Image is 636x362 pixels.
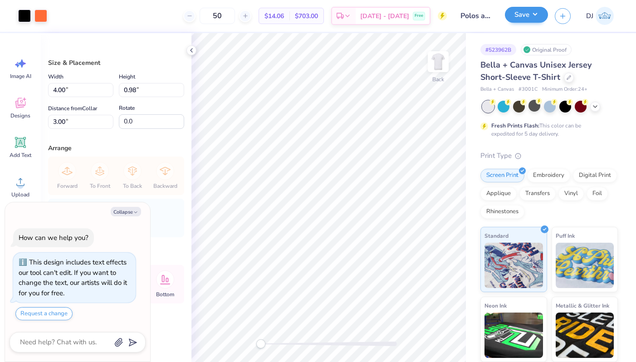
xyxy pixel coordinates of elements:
div: Transfers [519,187,556,201]
div: Accessibility label [256,339,265,348]
div: Arrange [48,143,184,153]
span: Image AI [10,73,31,80]
span: Neon Ink [484,301,507,310]
div: How can we help you? [19,233,88,242]
button: Collapse [111,207,141,216]
span: DJ [586,11,593,21]
div: Screen Print [480,169,524,182]
img: Deep Jujhar Sidhu [596,7,614,25]
div: Applique [480,187,517,201]
label: Width [48,71,64,82]
span: [DATE] - [DATE] [360,11,409,21]
span: Puff Ink [556,231,575,240]
label: Rotate [119,103,135,113]
span: Free [415,13,423,19]
div: Vinyl [558,187,584,201]
span: Bottom [156,291,174,298]
div: Digital Print [573,169,617,182]
strong: Fresh Prints Flash: [491,122,539,129]
div: Print Type [480,151,618,161]
span: Upload [11,191,29,198]
div: This design includes text effects our tool can't edit. If you want to change the text, our artist... [19,258,127,298]
img: Puff Ink [556,243,614,288]
span: Standard [484,231,509,240]
img: Neon Ink [484,313,543,358]
img: Metallic & Glitter Ink [556,313,614,358]
label: Height [119,71,135,82]
div: Original Proof [521,44,572,55]
span: Bella + Canvas Unisex Jersey Short-Sleeve T-Shirt [480,59,592,83]
button: Save [505,7,548,23]
span: Add Text [10,152,31,159]
span: Bella + Canvas [480,86,514,93]
span: Minimum Order: 24 + [542,86,587,93]
span: $14.06 [264,11,284,21]
div: Embroidery [527,169,570,182]
img: Standard [484,243,543,288]
span: $703.00 [295,11,318,21]
input: Untitled Design [454,7,498,25]
div: Foil [587,187,608,201]
input: – – [200,8,235,24]
a: DJ [582,7,618,25]
div: # 523962B [480,44,516,55]
div: Rhinestones [480,205,524,219]
div: This color can be expedited for 5 day delivery. [491,122,603,138]
label: Distance from Collar [48,103,97,114]
img: Back [429,53,447,71]
div: Size & Placement [48,58,184,68]
div: Back [432,75,444,83]
span: # 3001C [519,86,538,93]
button: Request a change [15,307,73,320]
span: Designs [10,112,30,119]
span: Metallic & Glitter Ink [556,301,609,310]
